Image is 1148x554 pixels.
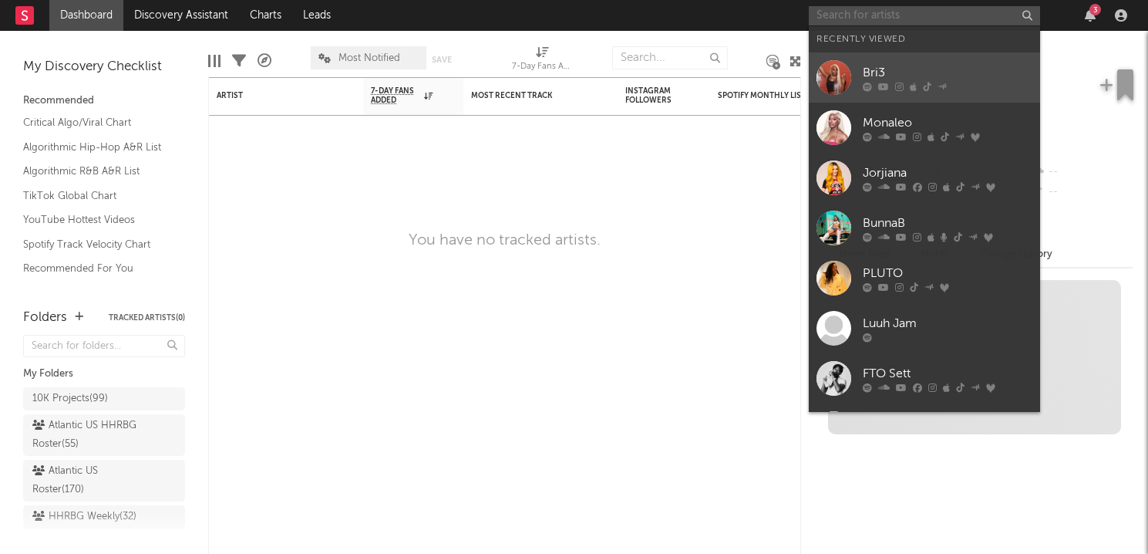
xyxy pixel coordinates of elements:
[23,460,185,502] a: Atlantic US Roster(170)
[32,390,108,408] div: 10K Projects ( 99 )
[471,91,587,100] div: Most Recent Track
[809,52,1040,103] a: Bri3
[809,203,1040,253] a: BunnaB
[863,364,1032,383] div: FTO Sett
[809,353,1040,404] a: FTO Sett
[432,56,452,64] button: Save
[512,58,574,76] div: 7-Day Fans Added (7-Day Fans Added)
[23,92,185,110] div: Recommended
[23,114,170,131] a: Critical Algo/Viral Chart
[258,39,271,83] div: A&R Pipeline
[23,335,185,357] input: Search for folders...
[23,309,67,327] div: Folders
[1030,162,1133,182] div: --
[863,314,1032,333] div: Luuh Jam
[718,91,833,100] div: Spotify Monthly Listeners
[863,264,1032,282] div: PLUTO
[32,462,141,499] div: Atlantic US Roster ( 170 )
[1089,4,1101,15] div: 3
[32,508,136,526] div: HHRBG Weekly ( 32 )
[23,163,170,180] a: Algorithmic R&B A&R List
[208,39,221,83] div: Edit Columns
[409,231,601,250] div: You have no tracked artists.
[23,365,185,383] div: My Folders
[512,39,574,83] div: 7-Day Fans Added (7-Day Fans Added)
[232,39,246,83] div: Filters
[23,58,185,76] div: My Discovery Checklist
[863,63,1032,82] div: Bri3
[625,86,679,105] div: Instagram Followers
[863,164,1032,182] div: Jorjiana
[1085,9,1096,22] button: 3
[338,53,400,63] span: Most Notified
[809,103,1040,153] a: Monaleo
[809,303,1040,353] a: Luuh Jam
[612,46,728,69] input: Search...
[23,236,170,253] a: Spotify Track Velocity Chart
[23,187,170,204] a: TikTok Global Chart
[863,113,1032,132] div: Monaleo
[23,414,185,456] a: Atlantic US HHRBG Roster(55)
[23,260,170,277] a: Recommended For You
[217,91,332,100] div: Artist
[1030,182,1133,202] div: --
[371,86,420,105] span: 7-Day Fans Added
[23,505,185,529] a: HHRBG Weekly(32)
[23,387,185,410] a: 10K Projects(99)
[23,211,170,228] a: YouTube Hottest Videos
[809,6,1040,25] input: Search for artists
[863,214,1032,232] div: BunnaB
[109,314,185,322] button: Tracked Artists(0)
[816,30,1032,49] div: Recently Viewed
[809,404,1040,454] a: Surfaces
[23,139,170,156] a: Algorithmic Hip-Hop A&R List
[809,153,1040,203] a: Jorjiana
[32,417,141,454] div: Atlantic US HHRBG Roster ( 55 )
[809,253,1040,303] a: PLUTO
